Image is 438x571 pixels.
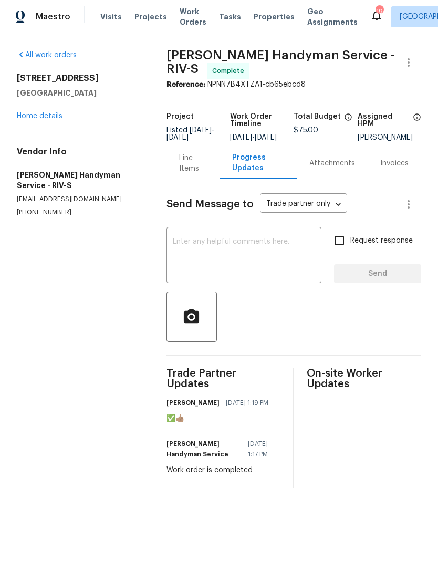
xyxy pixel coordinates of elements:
span: Complete [212,66,248,76]
span: $75.00 [294,127,318,134]
span: Work Orders [180,6,206,27]
span: Visits [100,12,122,22]
h6: [PERSON_NAME] Handyman Service [166,439,242,460]
span: Trade Partner Updates [166,368,281,389]
p: [EMAIL_ADDRESS][DOMAIN_NAME] [17,195,141,204]
span: Geo Assignments [307,6,358,27]
h2: [STREET_ADDRESS] [17,73,141,84]
span: Maestro [36,12,70,22]
h5: Project [166,113,194,120]
h4: Vendor Info [17,147,141,157]
b: Reference: [166,81,205,88]
span: - [166,127,214,141]
a: Home details [17,112,62,120]
h5: Total Budget [294,113,341,120]
span: Projects [134,12,167,22]
div: Trade partner only [260,196,347,213]
span: Request response [350,235,413,246]
p: [PHONE_NUMBER] [17,208,141,217]
div: Progress Updates [232,152,284,173]
span: Properties [254,12,295,22]
span: On-site Worker Updates [307,368,421,389]
h5: Assigned HPM [358,113,410,128]
span: [DATE] [230,134,252,141]
span: - [230,134,277,141]
div: Work order is completed [166,465,281,475]
div: 19 [376,6,383,17]
div: [PERSON_NAME] [358,134,421,141]
h5: [GEOGRAPHIC_DATA] [17,88,141,98]
span: [DATE] [255,134,277,141]
div: Invoices [380,158,409,169]
div: NPNN7B4XTZA1-cb65ebcd8 [166,79,421,90]
span: Tasks [219,13,241,20]
h6: [PERSON_NAME] [166,398,220,408]
span: [DATE] [166,134,189,141]
a: All work orders [17,51,77,59]
span: [DATE] 1:19 PM [226,398,268,408]
span: The total cost of line items that have been proposed by Opendoor. This sum includes line items th... [344,113,352,127]
span: Listed [166,127,214,141]
div: Attachments [309,158,355,169]
h5: [PERSON_NAME] Handyman Service - RIV-S [17,170,141,191]
div: ✅👍🏽 [166,413,275,424]
span: [DATE] 1:17 PM [248,439,275,460]
div: Line Items [179,153,207,174]
h5: Work Order Timeline [230,113,294,128]
span: [DATE] [190,127,212,134]
span: [PERSON_NAME] Handyman Service - RIV-S [166,49,395,75]
span: Send Message to [166,199,254,210]
span: The hpm assigned to this work order. [413,113,421,134]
